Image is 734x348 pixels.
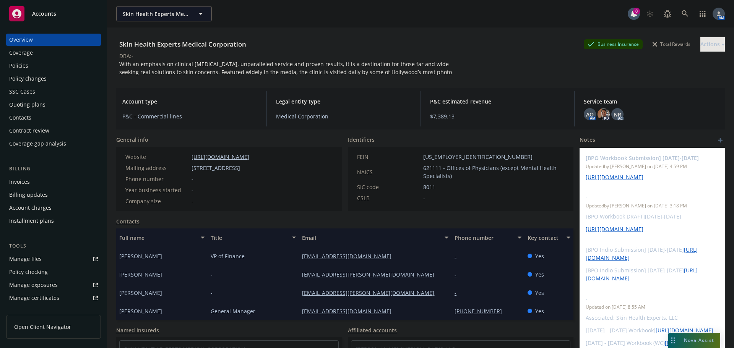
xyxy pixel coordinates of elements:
[6,305,101,317] a: Manage claims
[211,270,213,278] span: -
[119,289,162,297] span: [PERSON_NAME]
[9,138,66,150] div: Coverage gap analysis
[423,153,533,161] span: [US_EMPLOYER_IDENTIFICATION_NUMBER]
[6,292,101,304] a: Manage certificates
[122,97,257,105] span: Account type
[119,60,452,76] span: With an emphasis on clinical [MEDICAL_DATA], unparalleled service and proven results, it is a des...
[586,314,719,322] p: Associated: Skin Health Experts, LLC
[9,189,48,201] div: Billing updates
[423,183,435,191] span: 8011
[586,173,643,181] a: [URL][DOMAIN_NAME]
[6,99,101,111] a: Quoting plans
[586,110,594,118] span: AO
[580,136,595,145] span: Notes
[455,271,463,278] a: -
[211,307,255,315] span: General Manager
[430,97,565,105] span: P&C estimated revenue
[125,153,188,161] div: Website
[9,202,52,214] div: Account charges
[586,154,699,162] span: [BPO Workbook Submission] [DATE]-[DATE]
[357,194,420,202] div: CSLB
[430,112,565,120] span: $7,389.13
[586,266,719,282] p: [BPO Indio Submission] [DATE]-[DATE]
[6,242,101,250] div: Tools
[276,112,411,120] span: Medical Corporation
[656,327,713,334] a: [URL][DOMAIN_NAME]
[9,112,31,124] div: Contacts
[211,234,287,242] div: Title
[299,228,451,247] button: Email
[695,6,710,21] a: Switch app
[6,112,101,124] a: Contacts
[535,289,544,297] span: Yes
[9,305,48,317] div: Manage claims
[116,228,208,247] button: Full name
[677,6,693,21] a: Search
[535,270,544,278] span: Yes
[348,326,397,334] a: Affiliated accounts
[598,108,610,120] img: photo
[119,252,162,260] span: [PERSON_NAME]
[455,253,463,260] a: -
[116,136,148,144] span: General info
[119,270,162,278] span: [PERSON_NAME]
[192,175,193,183] span: -
[192,186,193,194] span: -
[6,86,101,98] a: SSC Cases
[6,34,101,46] a: Overview
[700,37,725,52] button: Actions
[614,110,621,118] span: NR
[423,194,425,202] span: -
[586,163,719,170] span: Updated by [PERSON_NAME] on [DATE] 4:59 PM
[586,326,719,334] p: [[DATE] - [DATE] Workbook]
[125,197,188,205] div: Company size
[642,6,658,21] a: Start snowing
[716,136,725,145] a: add
[584,97,719,105] span: Service team
[423,164,564,180] span: 621111 - Offices of Physicians (except Mental Health Specialists)
[192,164,240,172] span: [STREET_ADDRESS]
[348,136,375,144] span: Identifiers
[455,308,508,315] a: [PHONE_NUMBER]
[32,11,56,17] span: Accounts
[9,99,45,111] div: Quoting plans
[276,97,411,105] span: Legal entity type
[6,253,101,265] a: Manage files
[649,39,694,49] div: Total Rewards
[9,176,30,188] div: Invoices
[9,34,33,46] div: Overview
[586,193,699,201] span: -
[122,112,257,120] span: P&C - Commercial lines
[119,307,162,315] span: [PERSON_NAME]
[9,279,58,291] div: Manage exposures
[586,225,643,233] a: [URL][DOMAIN_NAME]
[192,197,193,205] span: -
[6,3,101,24] a: Accounts
[528,234,562,242] div: Key contact
[211,252,245,260] span: VP of Finance
[302,271,440,278] a: [EMAIL_ADDRESS][PERSON_NAME][DOMAIN_NAME]
[6,279,101,291] a: Manage exposures
[208,228,299,247] button: Title
[9,125,49,137] div: Contract review
[6,215,101,227] a: Installment plans
[116,6,212,21] button: Skin Health Experts Medical Corporation
[580,148,725,187] div: [BPO Workbook Submission] [DATE]-[DATE]Updatedby [PERSON_NAME] on [DATE] 4:59 PM[URL][DOMAIN_NAME]
[302,234,440,242] div: Email
[586,295,699,303] span: -
[535,252,544,260] span: Yes
[9,215,54,227] div: Installment plans
[586,246,719,262] p: [BPO Indio Submission] [DATE]-[DATE]
[9,73,47,85] div: Policy changes
[580,187,725,288] div: -Updatedby [PERSON_NAME] on [DATE] 3:18 PM[BPO Workbook DRAFT][DATE]-[DATE][URL][DOMAIN_NAME] [BP...
[6,165,101,173] div: Billing
[9,60,28,72] div: Policies
[6,73,101,85] a: Policy changes
[6,125,101,137] a: Contract review
[192,153,249,160] a: [URL][DOMAIN_NAME]
[119,52,133,60] div: DBA: -
[6,202,101,214] a: Account charges
[684,337,714,343] span: Nova Assist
